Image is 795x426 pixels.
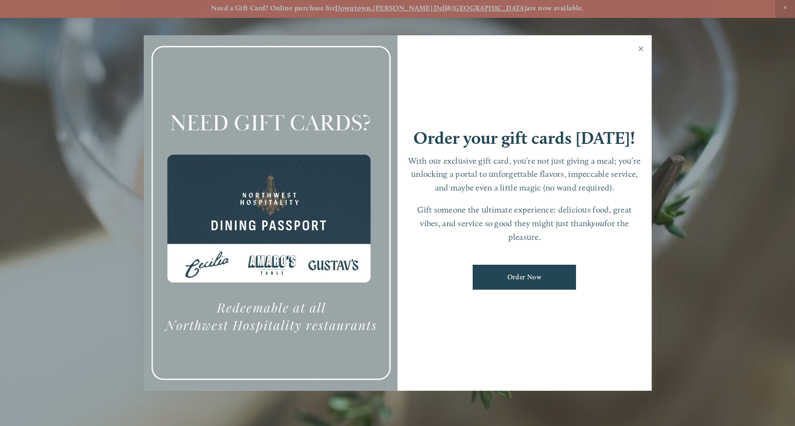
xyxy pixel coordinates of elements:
[413,129,635,147] h1: Order your gift cards [DATE]!
[407,154,642,195] p: With our exclusive gift card, you’re not just giving a meal; you’re unlocking a portal to unforge...
[473,265,576,290] a: Order Now
[407,203,642,244] p: Gift someone the ultimate experience: delicious food, great vibes, and service so good they might...
[592,218,604,228] em: you
[632,37,650,63] a: Close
